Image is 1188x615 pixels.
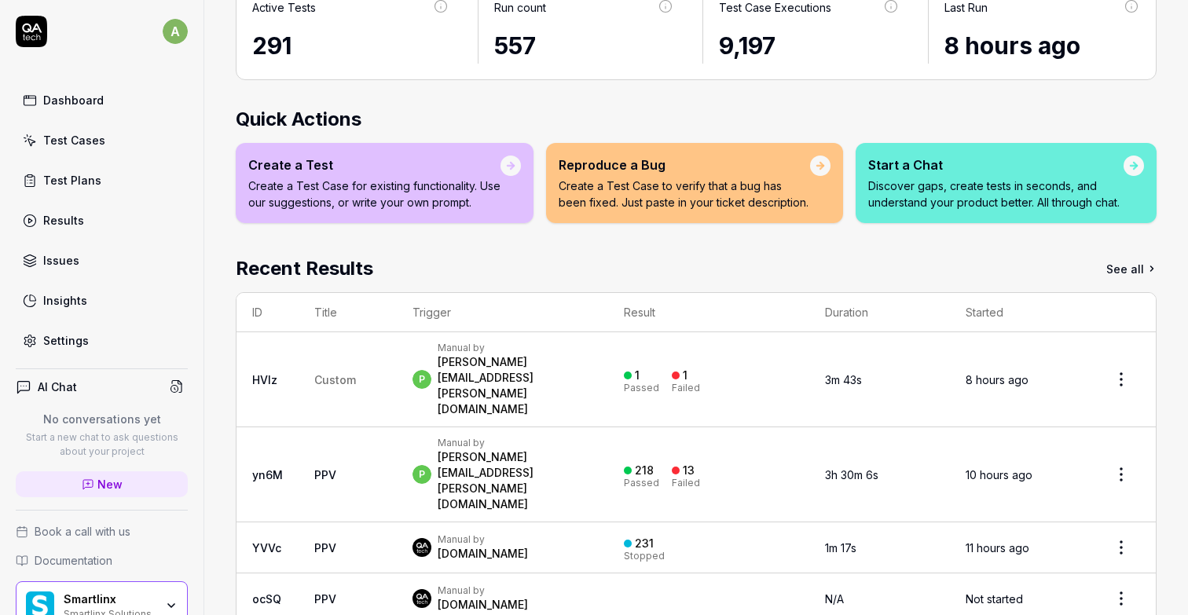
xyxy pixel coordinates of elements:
div: Manual by [438,584,528,597]
th: Started [950,293,1087,332]
span: a [163,19,188,44]
div: Failed [672,383,700,393]
time: 8 hours ago [966,373,1028,386]
div: Stopped [624,551,665,561]
time: 11 hours ago [966,541,1029,555]
span: New [97,476,123,492]
div: 231 [635,536,654,551]
a: PPV [314,541,336,555]
div: Test Plans [43,172,101,189]
h2: Quick Actions [236,105,1157,134]
p: Create a Test Case for existing functionality. Use our suggestions, or write your own prompt. [248,178,500,210]
div: Manual by [438,437,592,449]
div: Failed [672,478,700,488]
div: 1 [635,368,640,383]
span: Documentation [35,552,112,569]
div: Start a Chat [868,156,1124,174]
a: ocSQ [252,592,281,606]
th: ID [236,293,299,332]
div: Manual by [438,533,528,546]
a: Insights [16,285,188,316]
div: 557 [494,28,675,64]
time: 3h 30m 6s [825,468,878,481]
a: PPV [314,468,336,481]
h4: AI Chat [38,379,77,395]
p: Start a new chat to ask questions about your project [16,430,188,459]
div: Dashboard [43,92,104,108]
a: Documentation [16,552,188,569]
div: Manual by [438,342,592,354]
time: 10 hours ago [966,468,1032,481]
a: yn6M [252,468,283,481]
div: Issues [43,252,79,269]
img: 7ccf6c19-61ad-4a6c-8811-018b02a1b829.jpg [412,589,431,608]
div: Passed [624,383,659,393]
a: See all [1106,254,1157,283]
div: Reproduce a Bug [559,156,810,174]
div: Insights [43,292,87,309]
a: Test Cases [16,125,188,156]
time: 1m 17s [825,541,856,555]
th: Result [608,293,809,332]
p: No conversations yet [16,411,188,427]
span: Custom [314,373,356,386]
div: 1 [683,368,687,383]
div: 291 [252,28,449,64]
span: p [412,465,431,484]
a: Test Plans [16,165,188,196]
th: Duration [809,293,951,332]
span: p [412,370,431,389]
a: New [16,471,188,497]
button: a [163,16,188,47]
p: Discover gaps, create tests in seconds, and understand your product better. All through chat. [868,178,1124,210]
h2: Recent Results [236,254,373,283]
div: [DOMAIN_NAME] [438,546,528,562]
div: 218 [635,463,654,478]
time: 3m 43s [825,373,862,386]
a: Issues [16,245,188,276]
div: Smartlinx [64,592,155,606]
div: Settings [43,332,89,349]
span: N/A [825,592,844,606]
div: [PERSON_NAME][EMAIL_ADDRESS][PERSON_NAME][DOMAIN_NAME] [438,449,592,512]
div: 9,197 [719,28,900,64]
a: PPV [314,592,336,606]
a: Dashboard [16,85,188,115]
a: Book a call with us [16,523,188,540]
div: [PERSON_NAME][EMAIL_ADDRESS][PERSON_NAME][DOMAIN_NAME] [438,354,592,417]
time: 8 hours ago [944,31,1080,60]
div: Create a Test [248,156,500,174]
div: [DOMAIN_NAME] [438,597,528,613]
div: Test Cases [43,132,105,148]
p: Create a Test Case to verify that a bug has been fixed. Just paste in your ticket description. [559,178,810,210]
img: 7ccf6c19-61ad-4a6c-8811-018b02a1b829.jpg [412,538,431,557]
a: Settings [16,325,188,356]
a: YVVc [252,541,281,555]
div: Results [43,212,84,229]
div: 13 [683,463,695,478]
span: Book a call with us [35,523,130,540]
th: Title [299,293,397,332]
a: Results [16,205,188,236]
div: Passed [624,478,659,488]
a: HVlz [252,373,277,386]
th: Trigger [397,293,607,332]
